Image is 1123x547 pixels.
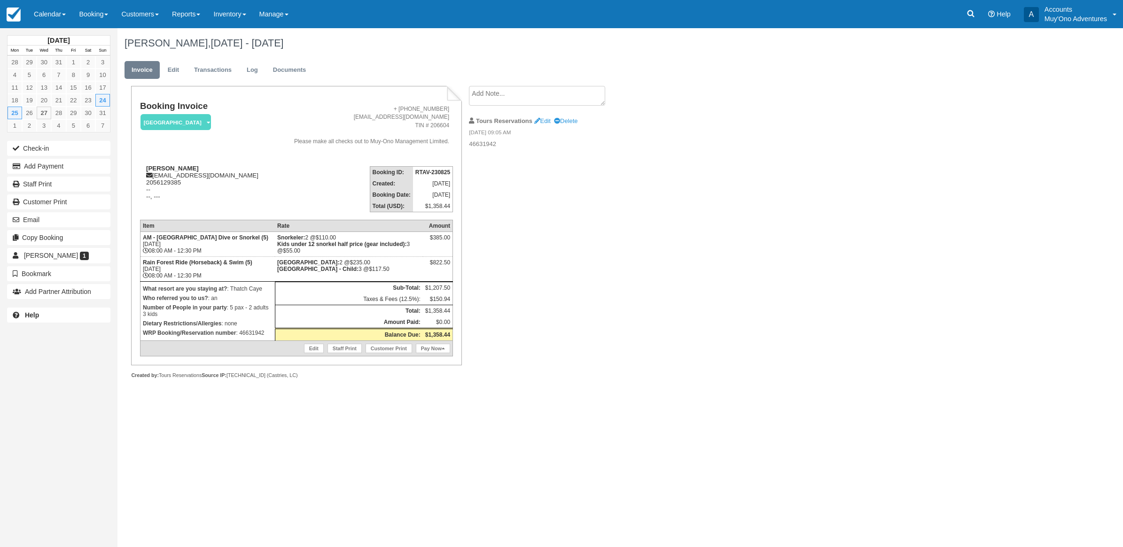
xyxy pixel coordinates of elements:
[24,252,78,259] span: [PERSON_NAME]
[131,372,159,378] strong: Created by:
[143,303,273,319] p: : 5 pax - 2 adults 3 kids
[80,252,89,260] span: 1
[7,248,110,263] a: [PERSON_NAME] 1
[366,344,412,353] a: Customer Print
[997,10,1011,18] span: Help
[425,331,450,338] strong: $1,358.44
[143,285,227,292] strong: What resort are you staying at?
[423,316,453,329] td: $0.00
[81,69,95,81] a: 9
[469,140,627,149] p: 46631942
[140,256,275,281] td: [DATE] 08:00 AM - 12:30 PM
[413,200,453,212] td: $1,358.44
[425,234,450,248] div: $385.00
[95,94,110,107] a: 24
[95,69,110,81] a: 10
[37,81,51,94] a: 13
[66,81,81,94] a: 15
[370,178,413,189] th: Created:
[416,344,450,353] a: Pay Now
[131,372,461,379] div: Tours Reservations [TECHNICAL_ID] (Castries, LC)
[51,46,66,56] th: Thu
[51,107,66,119] a: 28
[22,81,37,94] a: 12
[140,101,272,111] h1: Booking Invoice
[413,189,453,200] td: [DATE]
[350,259,370,266] span: $235.00
[240,61,265,79] a: Log
[415,169,450,176] strong: RTAV-230825
[143,293,273,303] p: : an
[277,234,305,241] strong: Snorkeler
[143,319,273,328] p: : none
[51,69,66,81] a: 7
[8,69,22,81] a: 4
[47,37,70,44] strong: [DATE]
[8,107,22,119] a: 25
[22,94,37,107] a: 19
[554,117,577,124] a: Delete
[95,56,110,69] a: 3
[66,56,81,69] a: 1
[125,61,160,79] a: Invoice
[81,119,95,132] a: 6
[277,241,406,247] strong: Kids under 12 snorkel half price (gear included)
[276,105,450,146] address: + [PHONE_NUMBER] [EMAIL_ADDRESS][DOMAIN_NAME] TIN # 206604 Please make all checks out to Muy-Ono ...
[66,94,81,107] a: 22
[22,119,37,132] a: 2
[534,117,551,124] a: Edit
[143,304,227,311] strong: Number of People in your party
[7,8,21,22] img: checkfront-main-nav-mini-logo.png
[66,107,81,119] a: 29
[1045,5,1107,14] p: Accounts
[140,114,208,131] a: [GEOGRAPHIC_DATA]
[413,178,453,189] td: [DATE]
[143,328,273,338] p: : 46631942
[146,165,199,172] strong: [PERSON_NAME]
[37,119,51,132] a: 3
[275,282,423,293] th: Sub-Total:
[369,266,389,272] span: $117.50
[37,46,51,56] th: Wed
[328,344,362,353] a: Staff Print
[95,119,110,132] a: 7
[51,81,66,94] a: 14
[277,259,339,266] strong: Thatch Caye Resort
[22,46,37,56] th: Tue
[423,282,453,293] td: $1,207.50
[1045,14,1107,23] p: Muy'Ono Adventures
[140,231,275,256] td: [DATE] 08:00 AM - 12:30 PM
[275,316,423,329] th: Amount Paid:
[161,61,186,79] a: Edit
[66,69,81,81] a: 8
[8,94,22,107] a: 18
[8,56,22,69] a: 28
[275,220,423,231] th: Rate
[22,69,37,81] a: 5
[81,81,95,94] a: 16
[37,94,51,107] a: 20
[8,46,22,56] th: Mon
[277,266,359,272] strong: Thatch Caye Resort - Child
[211,37,283,49] span: [DATE] - [DATE]
[81,46,95,56] th: Sat
[25,311,39,319] b: Help
[469,129,627,139] em: [DATE] 09:05 AM
[275,231,423,256] td: 2 @ 3 @
[125,38,953,49] h1: [PERSON_NAME],
[423,305,453,316] td: $1,358.44
[187,61,239,79] a: Transactions
[7,194,110,209] a: Customer Print
[275,256,423,281] td: 2 @ 3 @
[51,94,66,107] a: 21
[7,308,110,323] a: Help
[7,212,110,227] button: Email
[202,372,226,378] strong: Source IP:
[283,247,300,254] span: $55.00
[51,119,66,132] a: 4
[81,94,95,107] a: 23
[7,266,110,281] button: Bookmark
[370,200,413,212] th: Total (USD):
[423,220,453,231] th: Amount
[66,46,81,56] th: Fri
